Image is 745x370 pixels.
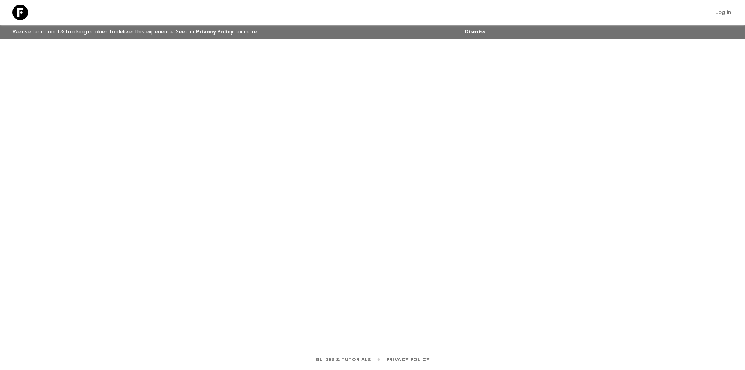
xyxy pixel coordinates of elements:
a: Privacy Policy [196,29,234,35]
p: We use functional & tracking cookies to deliver this experience. See our for more. [9,25,261,39]
button: Dismiss [463,26,487,37]
a: Log in [711,7,736,18]
a: Privacy Policy [386,355,430,364]
a: Guides & Tutorials [315,355,371,364]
